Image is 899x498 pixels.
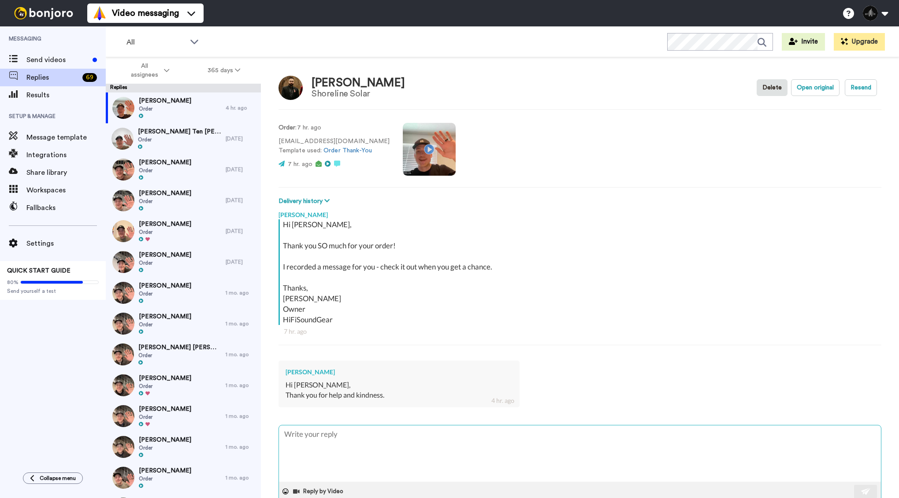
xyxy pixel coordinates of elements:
div: [DATE] [226,135,256,142]
span: [PERSON_NAME] [139,435,191,444]
a: [PERSON_NAME]Order1 mo. ago [106,462,261,493]
span: [PERSON_NAME] [139,251,191,259]
img: 53e71fb5-9ae1-41c4-8b44-95b6556c7d3a-thumb.jpg [112,97,134,119]
span: Order [139,321,191,328]
a: [PERSON_NAME]Order[DATE] [106,154,261,185]
div: Thank you for help and kindness. [286,390,513,400]
span: 80% [7,279,19,286]
div: [DATE] [226,258,256,266]
div: Hi [PERSON_NAME], Thank you SO much for your order! I recorded a message for you - check it out w... [283,219,879,325]
span: Order [139,259,191,266]
div: 7 hr. ago [284,327,876,336]
span: Fallbacks [26,203,106,213]
div: 1 mo. ago [226,413,256,420]
img: 54e9eba1-920a-4489-b28a-04f3caf7238f-thumb.jpg [112,282,134,304]
button: Resend [845,79,877,96]
div: 4 hr. ago [491,396,514,405]
a: [PERSON_NAME]Order1 mo. ago [106,370,261,401]
p: [EMAIL_ADDRESS][DOMAIN_NAME] Template used: [279,137,390,155]
div: Hi [PERSON_NAME], [286,380,513,390]
a: [PERSON_NAME]Order[DATE] [106,247,261,277]
span: Order [139,198,191,205]
span: [PERSON_NAME] [139,281,191,290]
span: [PERSON_NAME] [139,158,191,167]
div: 69 [82,73,97,82]
span: Order [139,475,191,482]
span: [PERSON_NAME] [139,312,191,321]
a: [PERSON_NAME]Order1 mo. ago [106,277,261,308]
img: bj-logo-header-white.svg [11,7,77,19]
div: [PERSON_NAME] [279,206,881,219]
span: [PERSON_NAME] [139,220,191,229]
a: Order Thank-You [323,148,372,154]
span: [PERSON_NAME] [139,96,191,105]
a: [PERSON_NAME]Order[DATE] [106,216,261,247]
span: Send videos [26,55,89,65]
div: Replies [106,84,261,92]
strong: Order [279,125,295,131]
span: Order [139,444,191,451]
a: [PERSON_NAME]Order1 mo. ago [106,308,261,339]
div: [DATE] [226,197,256,204]
div: 1 mo. ago [226,443,256,450]
div: 1 mo. ago [226,382,256,389]
img: 9be38717-bb75-4f48-9e68-6689502415fe-thumb.jpg [112,313,134,335]
span: All assignees [126,62,162,79]
img: 8c8bfd18-c76e-490e-a99f-277ec7ad2e11-thumb.jpg [112,189,134,211]
span: Workspaces [26,185,106,196]
span: Share library [26,167,106,178]
p: : 7 hr. ago [279,123,390,133]
button: All assignees [108,58,189,83]
button: Collapse menu [23,472,83,484]
span: [PERSON_NAME] [PERSON_NAME] [138,343,221,352]
a: [PERSON_NAME]Order4 hr. ago [106,92,261,123]
button: 365 days [189,63,260,78]
a: [PERSON_NAME]Order1 mo. ago [106,432,261,462]
span: [PERSON_NAME] [139,374,191,383]
a: [PERSON_NAME]Order[DATE] [106,185,261,216]
span: Video messaging [112,7,179,19]
span: Order [139,167,191,174]
span: [PERSON_NAME] [139,466,191,475]
div: [PERSON_NAME] [286,368,513,376]
span: [PERSON_NAME] [139,189,191,198]
img: vm-color.svg [93,6,107,20]
span: Order [138,136,221,143]
img: send-white.svg [861,488,871,495]
span: Order [139,383,191,390]
span: Order [138,352,221,359]
span: Replies [26,72,79,83]
span: All [126,37,186,48]
div: 1 mo. ago [226,320,256,327]
button: Open original [791,79,840,96]
span: 7 hr. ago [288,161,312,167]
a: [PERSON_NAME] [PERSON_NAME]Order1 mo. ago [106,339,261,370]
img: Image of Omar Hotak [279,76,303,100]
span: Integrations [26,150,106,160]
img: d62ab86f-d561-46a8-ba7a-a82b571dd353-thumb.jpg [112,405,134,427]
div: [PERSON_NAME] [312,77,405,89]
span: Results [26,90,106,100]
img: be5a1386-e2b9-4e16-a0e6-ce3a952d6068-thumb.jpg [111,128,134,150]
img: 36d91153-b3a8-4e21-8baf-ad13c5fac1ae-thumb.jpg [112,467,134,489]
span: Send yourself a test [7,288,99,295]
img: 36ca3dd1-e9b3-41bc-b7eb-deced00c1ae2-thumb.jpg [112,251,134,273]
div: 4 hr. ago [226,104,256,111]
span: Order [139,290,191,297]
span: Settings [26,238,106,249]
img: 8d68a1b6-b299-4b23-bbf3-2682a00704a5-thumb.jpg [112,220,134,242]
a: [PERSON_NAME]Order1 mo. ago [106,401,261,432]
span: Order [139,229,191,236]
div: [DATE] [226,166,256,173]
span: [PERSON_NAME] Ten [PERSON_NAME] [138,127,221,136]
img: 11b3c571-4a35-44e2-8ffe-8d2ffe070dd7-thumb.jpg [112,436,134,458]
a: [PERSON_NAME] Ten [PERSON_NAME]Order[DATE] [106,123,261,154]
div: 1 mo. ago [226,474,256,481]
div: 1 mo. ago [226,351,256,358]
button: Delivery history [279,196,332,206]
img: 35cdd85e-faec-4704-8a45-05e66f68dcf4-thumb.jpg [112,159,134,181]
span: [PERSON_NAME] [139,405,191,413]
span: Order [139,105,191,112]
button: Invite [782,33,825,51]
